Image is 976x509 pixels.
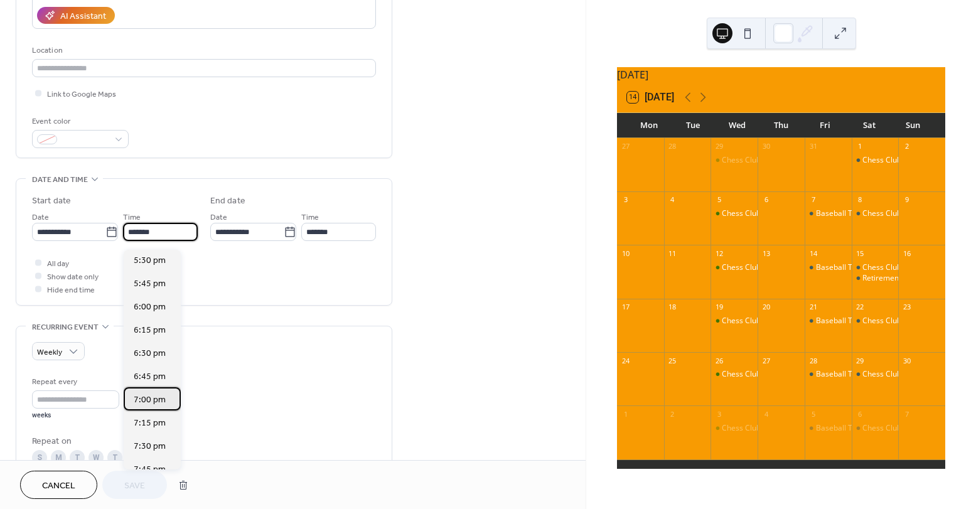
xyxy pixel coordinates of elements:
[852,155,899,166] div: Chess Club Fall/Winter Session
[862,316,970,326] div: Chess Club Fall/Winter Session
[47,88,116,101] span: Link to Google Maps
[816,262,877,273] div: Baseball Training
[714,195,724,205] div: 5
[816,369,877,380] div: Baseball Training
[668,356,677,365] div: 25
[714,356,724,365] div: 26
[42,480,75,493] span: Cancel
[32,435,373,448] div: Repeat on
[621,142,630,151] div: 27
[816,208,877,219] div: Baseball Training
[808,303,818,312] div: 21
[134,416,166,429] span: 7:15 pm
[852,262,899,273] div: Chess Club Fall/Winter Session
[32,411,119,420] div: weeks
[803,113,847,138] div: Fri
[668,195,677,205] div: 4
[714,303,724,312] div: 19
[902,356,911,365] div: 30
[20,471,97,499] button: Cancel
[761,195,771,205] div: 6
[668,409,677,419] div: 2
[711,262,758,273] div: Chess Club Fall/Winter Session
[902,249,911,258] div: 16
[210,195,245,208] div: End date
[134,254,166,267] span: 5:30 pm
[623,88,678,106] button: 14[DATE]
[617,67,945,82] div: [DATE]
[627,113,671,138] div: Mon
[711,208,758,219] div: Chess Club Fall/Winter Session
[855,303,865,312] div: 22
[107,450,122,465] div: T
[621,409,630,419] div: 1
[668,249,677,258] div: 11
[714,249,724,258] div: 12
[210,211,227,224] span: Date
[621,195,630,205] div: 3
[852,316,899,326] div: Chess Club Fall/Winter Session
[852,273,899,284] div: Retirement Community Thanksgiving
[621,249,630,258] div: 10
[715,113,759,138] div: Wed
[32,44,373,57] div: Location
[621,356,630,365] div: 24
[47,257,69,271] span: All day
[808,409,818,419] div: 5
[855,195,865,205] div: 8
[134,439,166,453] span: 7:30 pm
[862,155,970,166] div: Chess Club Fall/Winter Session
[816,423,877,434] div: Baseball Training
[805,316,852,326] div: Baseball Training
[808,195,818,205] div: 7
[47,271,99,284] span: Show date only
[621,303,630,312] div: 17
[805,208,852,219] div: Baseball Training
[32,450,47,465] div: S
[722,369,829,380] div: Chess Club Fall/Winter Session
[761,356,771,365] div: 27
[668,142,677,151] div: 28
[808,356,818,365] div: 28
[855,249,865,258] div: 15
[711,155,758,166] div: Chess Club Fall/Winter Session
[134,277,166,290] span: 5:45 pm
[862,208,970,219] div: Chess Club Fall/Winter Session
[808,142,818,151] div: 31
[902,303,911,312] div: 23
[852,369,899,380] div: Chess Club Fall/Winter Session
[902,409,911,419] div: 7
[32,195,71,208] div: Start date
[722,208,829,219] div: Chess Club Fall/Winter Session
[37,7,115,24] button: AI Assistant
[32,211,49,224] span: Date
[855,142,865,151] div: 1
[722,423,829,434] div: Chess Club Fall/Winter Session
[88,450,104,465] div: W
[37,345,62,360] span: Weekly
[761,249,771,258] div: 13
[32,173,88,186] span: Date and time
[714,142,724,151] div: 29
[301,211,319,224] span: Time
[852,208,899,219] div: Chess Club Fall/Winter Session
[711,316,758,326] div: Chess Club Fall/Winter Session
[759,113,803,138] div: Thu
[902,142,911,151] div: 2
[134,346,166,360] span: 6:30 pm
[805,423,852,434] div: Baseball Training
[714,409,724,419] div: 3
[862,369,970,380] div: Chess Club Fall/Winter Session
[816,316,877,326] div: Baseball Training
[722,262,829,273] div: Chess Club Fall/Winter Session
[134,323,166,336] span: 6:15 pm
[70,450,85,465] div: T
[134,393,166,406] span: 7:00 pm
[855,356,865,365] div: 29
[32,375,117,388] div: Repeat every
[805,369,852,380] div: Baseball Training
[891,113,935,138] div: Sun
[32,115,126,128] div: Event color
[671,113,715,138] div: Tue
